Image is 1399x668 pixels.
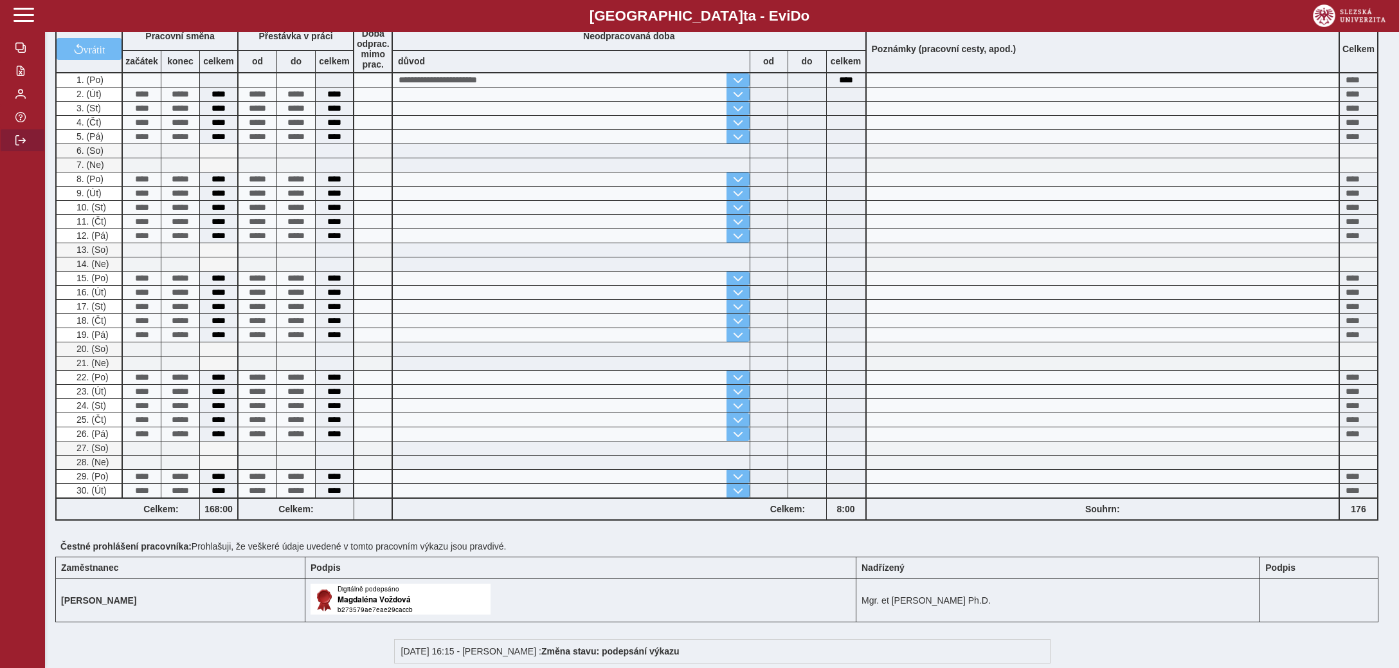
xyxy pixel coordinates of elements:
span: 30. (Út) [74,485,107,496]
span: 20. (So) [74,344,109,354]
span: 28. (Ne) [74,457,109,467]
b: Zaměstnanec [61,562,118,573]
b: [PERSON_NAME] [61,595,136,606]
b: Poznámky (pracovní cesty, apod.) [867,44,1022,54]
span: 8. (Po) [74,174,104,184]
span: 24. (St) [74,400,106,411]
b: [GEOGRAPHIC_DATA] a - Evi [39,8,1360,24]
b: 176 [1340,504,1377,514]
span: 5. (Pá) [74,131,104,142]
b: Podpis [311,562,341,573]
span: 23. (Út) [74,386,107,396]
span: 7. (Ne) [74,160,104,170]
span: 21. (Ne) [74,358,109,368]
span: 25. (Čt) [74,414,107,425]
span: 26. (Pá) [74,429,109,439]
b: Celkem: [750,504,826,514]
img: logo_web_su.png [1313,5,1385,27]
span: 11. (Čt) [74,216,107,227]
span: 13. (So) [74,245,109,255]
span: 27. (So) [74,443,109,453]
span: 2. (Út) [74,89,102,99]
span: 16. (Út) [74,287,107,297]
span: 29. (Po) [74,471,109,481]
b: Souhrn: [1085,504,1120,514]
td: Mgr. et [PERSON_NAME] Ph.D. [856,579,1259,622]
b: Celkem: [239,504,354,514]
b: Podpis [1265,562,1295,573]
span: vrátit [84,44,105,54]
span: 6. (So) [74,145,104,156]
span: 17. (St) [74,301,106,311]
img: Digitálně podepsáno uživatelem [311,584,491,615]
b: do [788,56,826,66]
b: celkem [827,56,865,66]
span: o [801,8,810,24]
b: celkem [200,56,237,66]
span: 22. (Po) [74,372,109,382]
b: začátek [123,56,161,66]
b: od [750,56,788,66]
div: Prohlašuji, že veškeré údaje uvedené v tomto pracovním výkazu jsou pravdivé. [55,536,1389,557]
span: D [790,8,800,24]
button: vrátit [57,38,122,60]
span: 15. (Po) [74,273,109,283]
span: 12. (Pá) [74,230,109,241]
span: 19. (Pá) [74,329,109,340]
span: 1. (Po) [74,75,104,85]
b: 168:00 [200,504,237,514]
b: Přestávka v práci [258,31,332,41]
b: Celkem: [123,504,199,514]
b: Doba odprac. mimo prac. [357,28,390,70]
b: celkem [316,56,353,66]
b: konec [161,56,199,66]
b: Nadřízený [862,562,905,573]
b: důvod [398,56,425,66]
span: 3. (St) [74,103,101,113]
span: 14. (Ne) [74,259,109,269]
span: t [743,8,748,24]
b: do [277,56,315,66]
span: 4. (Čt) [74,117,102,127]
b: Změna stavu: podepsání výkazu [541,646,680,656]
b: Neodpracovaná doba [583,31,674,41]
span: 10. (St) [74,202,106,212]
span: 18. (Čt) [74,315,107,326]
span: 9. (Út) [74,188,102,198]
b: Pracovní směna [145,31,214,41]
div: [DATE] 16:15 - [PERSON_NAME] : [394,639,1051,663]
b: 8:00 [827,504,865,514]
b: od [239,56,276,66]
b: Čestné prohlášení pracovníka: [60,541,192,552]
b: Celkem [1342,44,1375,54]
